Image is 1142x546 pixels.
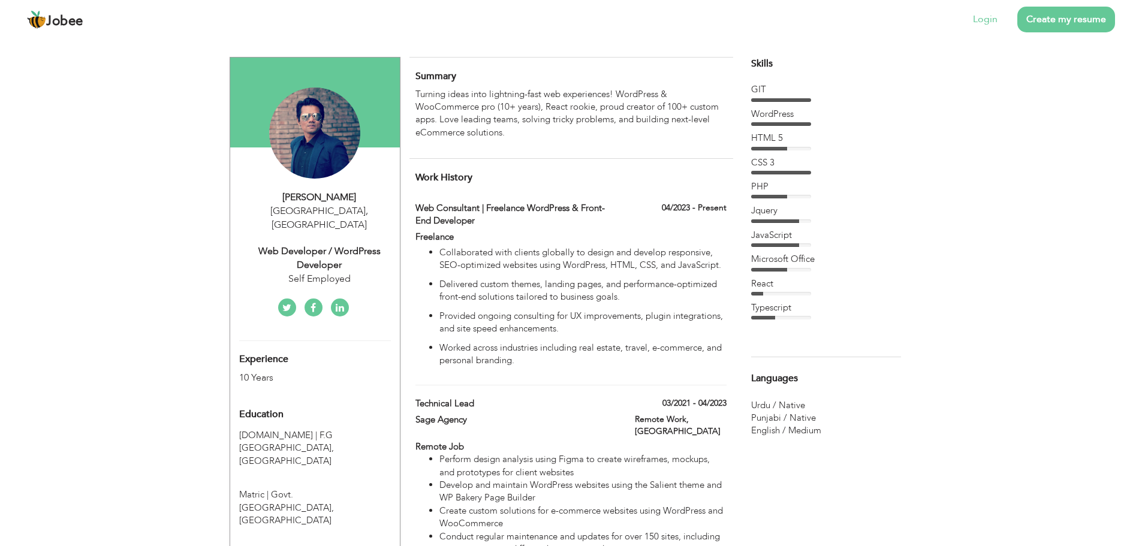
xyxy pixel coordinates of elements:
p: Turning ideas into lightning-fast web experiences! WordPress & WooCommerce pro (10+ years), React... [415,88,726,140]
div: React [751,277,901,290]
div: Matric, [230,470,400,527]
label: 04/2023 - Present [662,202,727,214]
div: JavaScript [751,229,901,242]
li: Create custom solutions for e-commerce websites using WordPress and WooCommerce [439,505,726,530]
span: Matric, Govt. Gulberg High School, [239,488,269,500]
div: [PERSON_NAME] [239,191,400,204]
span: Urdu / Native [751,399,805,411]
span: , [366,204,368,218]
label: Remote Work, [GEOGRAPHIC_DATA] [635,414,727,438]
li: Perform design analysis using Figma to create wireframes, mockups, and prototypes for client webs... [439,453,726,479]
div: Web Developer / WordPress Developer [239,245,400,272]
label: Sage Agency [415,414,617,426]
span: F.Sc, F.G Degree College, [239,429,317,441]
p: Collaborated with clients globally to design and develop responsive, SEO-optimized websites using... [439,246,726,272]
a: Login [973,13,998,26]
strong: Remote Job [415,441,464,453]
span: Skills [751,57,773,70]
span: Punjabi / Native [751,412,816,424]
p: Worked across industries including real estate, travel, e-commerce, and personal branding. [439,342,726,367]
div: Microsoft Office [751,253,901,266]
span: F.G [GEOGRAPHIC_DATA], [GEOGRAPHIC_DATA] [239,429,334,467]
div: GIT [751,83,901,96]
div: HTML 5 [751,132,901,144]
div: WordPress [751,108,901,120]
span: Summary [415,70,456,83]
label: Web Consultant | Freelance WordPress & Front-End Developer [415,202,617,228]
a: Create my resume [1017,7,1115,32]
label: 03/2021 - 04/2023 [662,397,727,409]
span: Work History [415,171,472,184]
div: Jquery [751,204,901,217]
div: PHP [751,180,901,193]
div: 10 Years [239,371,363,385]
span: Languages [751,373,798,384]
span: English / Medium [751,424,821,436]
p: Delivered custom themes, landing pages, and performance-optimized front-end solutions tailored to... [439,278,726,304]
span: Jobee [46,15,83,28]
label: Freelance [415,231,617,243]
div: [GEOGRAPHIC_DATA] [GEOGRAPHIC_DATA] [239,204,400,232]
span: Experience [239,354,288,365]
div: Typescript [751,301,901,314]
div: Self Employed [239,272,400,286]
li: Develop and maintain WordPress websites using the Salient theme and WP Bakery Page Builder [439,479,726,505]
a: Jobee [27,10,83,29]
span: Education [239,409,284,420]
p: Provided ongoing consulting for UX improvements, plugin integrations, and site speed enhancements. [439,310,726,336]
div: F.Sc, [230,429,400,467]
span: Govt. [GEOGRAPHIC_DATA], [GEOGRAPHIC_DATA] [239,488,334,526]
img: jobee.io [27,10,46,29]
label: Technical Lead [415,397,617,410]
div: CSS 3 [751,156,901,169]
